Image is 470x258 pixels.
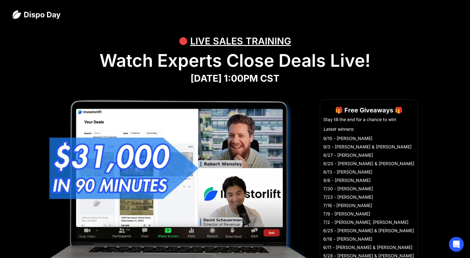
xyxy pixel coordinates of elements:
em: Latest winners: [323,126,354,132]
li: Stay till the end for a chance to win! [323,116,414,123]
h1: Watch Experts Close Deals Live! [12,50,458,71]
div: Open Intercom Messenger [449,237,464,252]
strong: [DATE] 1:00PM CST [191,73,279,84]
div: LIVE SALES TRAINING [190,32,291,50]
strong: 🎁 Free Giveaways 🎁 [335,106,403,114]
